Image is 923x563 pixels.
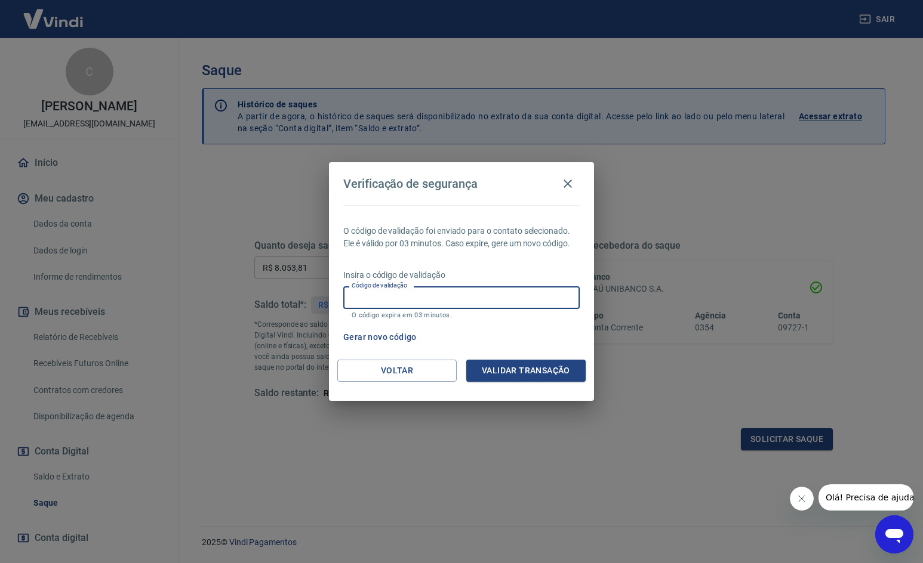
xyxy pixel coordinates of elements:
p: O código de validação foi enviado para o contato selecionado. Ele é válido por 03 minutos. Caso e... [343,225,580,250]
label: Código de validação [352,281,407,290]
iframe: Fechar mensagem [790,487,814,511]
h4: Verificação de segurança [343,177,478,191]
iframe: Botão para abrir a janela de mensagens [875,515,913,553]
p: Insira o código de validação [343,269,580,281]
span: Olá! Precisa de ajuda? [7,8,100,18]
button: Validar transação [466,360,586,382]
button: Gerar novo código [339,326,421,348]
p: O código expira em 03 minutos. [352,311,571,319]
button: Voltar [337,360,457,382]
iframe: Mensagem da empresa [819,484,913,511]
